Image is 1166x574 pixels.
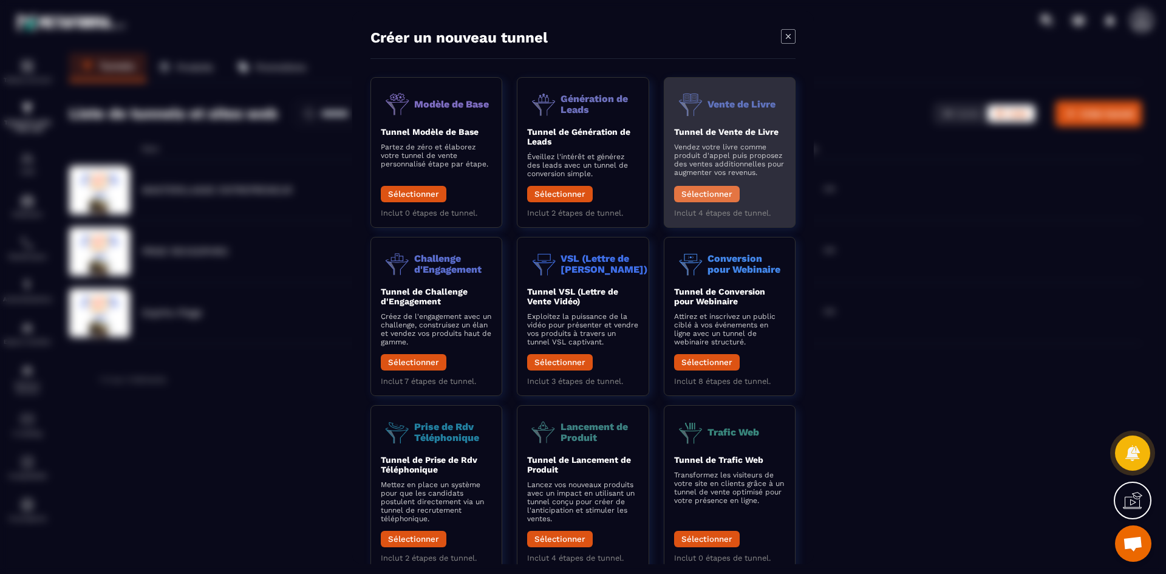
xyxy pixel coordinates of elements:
[674,530,740,547] button: Sélectionner
[527,87,561,120] img: funnel-objective-icon
[381,208,492,217] p: Inclut 0 étapes de tunnel.
[527,185,593,202] button: Sélectionner
[674,142,785,176] p: Vendez votre livre comme produit d'appel puis proposez des ventes additionnelles pour augmenter v...
[527,312,638,346] p: Exploitez la puissance de la vidéo pour présenter et vendre vos produits à travers un tunnel VSL ...
[674,208,785,217] p: Inclut 4 étapes de tunnel.
[674,415,707,448] img: funnel-objective-icon
[674,185,740,202] button: Sélectionner
[527,208,638,217] p: Inclut 2 étapes de tunnel.
[674,470,785,504] p: Transformez les visiteurs de votre site en clients grâce à un tunnel de vente optimisé pour votre...
[674,312,785,346] p: Attirez et inscrivez un public ciblé à vos événements en ligne avec un tunnel de webinaire struct...
[381,553,492,562] p: Inclut 2 étapes de tunnel.
[527,553,638,562] p: Inclut 4 étapes de tunnel.
[381,454,477,474] b: Tunnel de Prise de Rdv Téléphonique
[381,185,446,202] button: Sélectionner
[381,126,479,136] b: Tunnel Modèle de Base
[1115,525,1151,562] a: Ouvrir le chat
[674,247,707,280] img: funnel-objective-icon
[707,253,785,274] p: Conversion pour Webinaire
[527,415,561,448] img: funnel-objective-icon
[561,421,638,442] p: Lancement de Produit
[381,312,492,346] p: Créez de l'engagement avec un challenge, construisez un élan et vendez vos produits haut de gamme.
[674,87,707,120] img: funnel-objective-icon
[527,247,561,280] img: funnel-objective-icon
[381,354,446,370] button: Sélectionner
[381,142,492,168] p: Partez de zéro et élaborez votre tunnel de vente personnalisé étape par étape.
[381,530,446,547] button: Sélectionner
[370,29,548,46] h4: Créer un nouveau tunnel
[527,376,638,385] p: Inclut 3 étapes de tunnel.
[527,286,618,306] b: Tunnel VSL (Lettre de Vente Vidéo)
[674,376,785,385] p: Inclut 8 étapes de tunnel.
[414,98,489,109] p: Modèle de Base
[674,126,779,136] b: Tunnel de Vente de Livre
[381,247,414,280] img: funnel-objective-icon
[561,253,647,274] p: VSL (Lettre de [PERSON_NAME])
[561,93,638,114] p: Génération de Leads
[707,98,776,109] p: Vente de Livre
[527,530,593,547] button: Sélectionner
[707,426,759,437] p: Trafic Web
[527,480,638,522] p: Lancez vos nouveaux produits avec un impact en utilisant un tunnel conçu pour créer de l'anticipa...
[414,253,492,274] p: Challenge d'Engagement
[674,354,740,370] button: Sélectionner
[674,553,785,562] p: Inclut 0 étapes de tunnel.
[527,126,630,146] b: Tunnel de Génération de Leads
[527,454,631,474] b: Tunnel de Lancement de Produit
[674,286,765,306] b: Tunnel de Conversion pour Webinaire
[381,415,414,448] img: funnel-objective-icon
[527,354,593,370] button: Sélectionner
[414,421,492,442] p: Prise de Rdv Téléphonique
[381,286,468,306] b: Tunnel de Challenge d'Engagement
[381,480,492,522] p: Mettez en place un système pour que les candidats postulent directement via un tunnel de recrutem...
[381,376,492,385] p: Inclut 7 étapes de tunnel.
[381,87,414,120] img: funnel-objective-icon
[674,454,763,464] b: Tunnel de Trafic Web
[527,152,638,177] p: Éveillez l'intérêt et générez des leads avec un tunnel de conversion simple.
